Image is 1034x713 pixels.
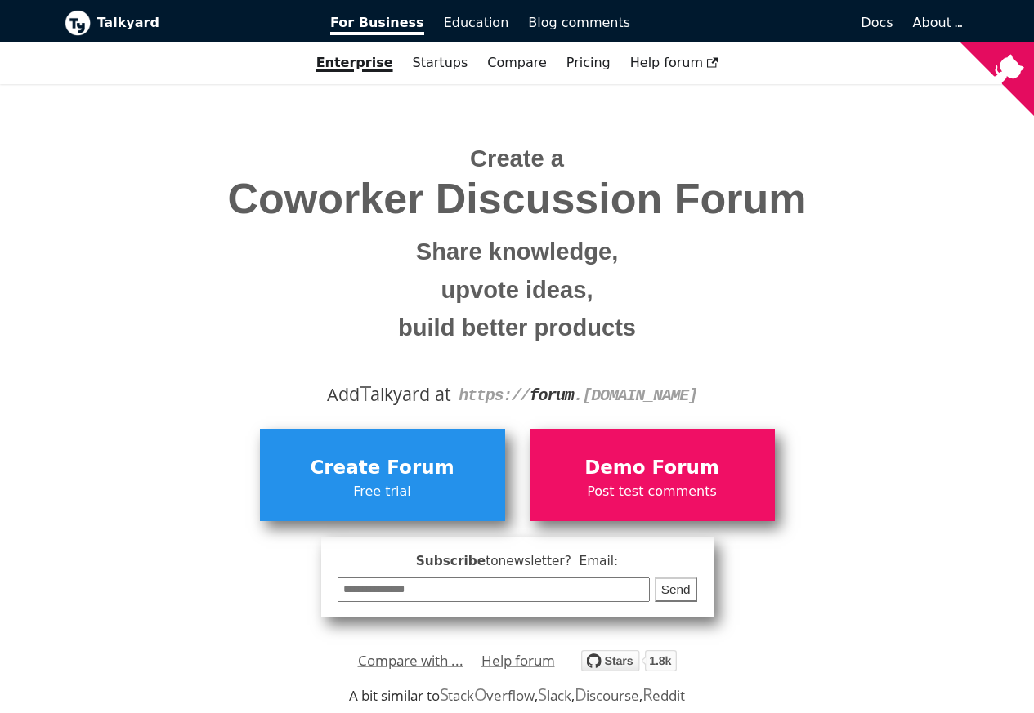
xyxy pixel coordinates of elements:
span: R [642,683,653,706]
span: Subscribe [338,551,697,572]
span: S [538,683,547,706]
a: Compare with ... [358,648,463,673]
span: to newsletter ? Email: [486,554,618,568]
span: Blog comments [528,15,630,30]
a: Create ForumFree trial [260,429,505,520]
code: https:// . [DOMAIN_NAME] [459,386,697,405]
a: Star debiki/talkyard on GitHub [581,653,677,676]
span: Coworker Discussion Forum [77,176,958,222]
a: Blog comments [518,9,640,37]
span: O [474,683,487,706]
a: For Business [320,9,434,37]
span: For Business [330,15,424,35]
a: StackOverflow [440,686,535,705]
span: Create Forum [268,452,497,484]
a: Education [434,9,519,37]
span: Demo Forum [538,452,767,484]
a: Discourse [575,686,639,705]
b: Talkyard [97,12,308,33]
strong: forum [530,386,574,405]
span: Create a [470,145,564,172]
a: Demo ForumPost test comments [530,429,775,520]
div: Add alkyard at [77,381,958,408]
span: D [575,683,587,706]
span: S [440,683,449,706]
a: Compare [487,55,547,70]
img: talkyard.svg [581,650,677,671]
a: About [913,15,960,30]
span: Post test comments [538,481,767,502]
span: Docs [861,15,893,30]
a: Talkyard logoTalkyard [65,10,308,36]
small: build better products [77,309,958,347]
a: Slack [538,686,571,705]
a: Reddit [642,686,685,705]
a: Help forum [481,648,555,673]
span: T [360,378,371,408]
span: Free trial [268,481,497,502]
a: Help forum [620,49,728,77]
a: Startups [403,49,478,77]
button: Send [655,577,697,603]
span: Education [444,15,509,30]
a: Enterprise [307,49,403,77]
a: Docs [640,9,903,37]
img: Talkyard logo [65,10,91,36]
small: upvote ideas, [77,271,958,310]
small: Share knowledge, [77,233,958,271]
a: Pricing [557,49,620,77]
span: Help forum [630,55,718,70]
